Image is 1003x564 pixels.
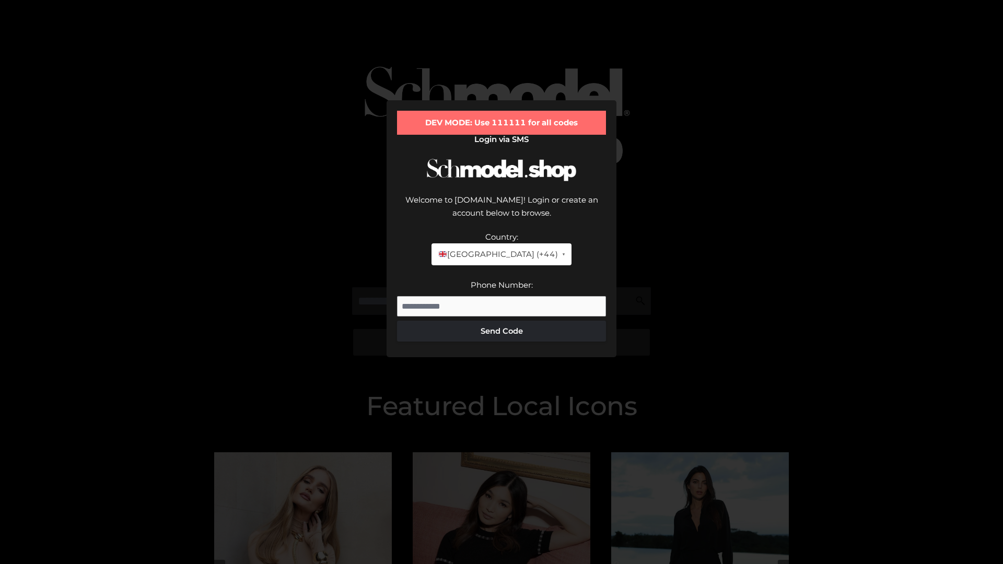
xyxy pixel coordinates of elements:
img: 🇬🇧 [439,250,447,258]
label: Phone Number: [471,280,533,290]
h2: Login via SMS [397,135,606,144]
span: [GEOGRAPHIC_DATA] (+44) [438,248,557,261]
div: DEV MODE: Use 111111 for all codes [397,111,606,135]
div: Welcome to [DOMAIN_NAME]! Login or create an account below to browse. [397,193,606,230]
label: Country: [485,232,518,242]
button: Send Code [397,321,606,342]
img: Schmodel Logo [423,149,580,191]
